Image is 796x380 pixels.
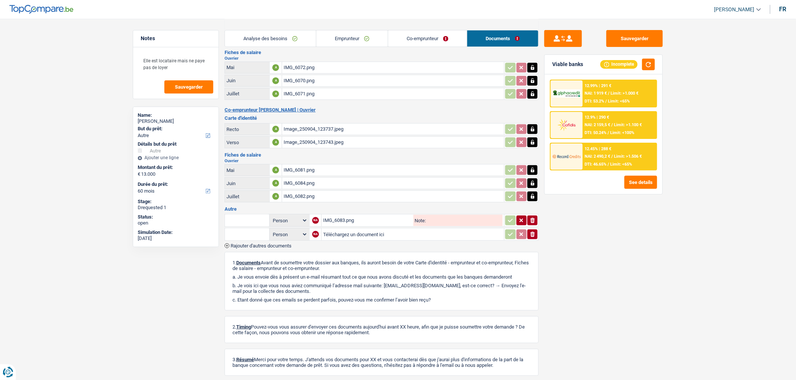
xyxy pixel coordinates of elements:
div: 12.99% | 291 € [585,83,612,88]
p: b. Je vois ici que vous nous aviez communiqué l’adresse mail suivante: [EMAIL_ADDRESS][DOMAIN_NA... [232,283,531,294]
label: Montant du prêt: [138,164,213,170]
p: c. Etant donné que ces emails se perdent parfois, pouvez-vous me confirmer l’avoir bien reçu? [232,297,531,303]
button: See details [624,176,657,189]
span: Limit: >1.100 € [614,122,642,127]
img: AlphaCredit [553,89,580,98]
div: Juin [226,181,268,186]
div: Mai [226,167,268,173]
div: Image_250904_123743.jpeg [284,137,503,148]
h2: Ouvrier [225,56,539,60]
div: Viable banks [552,61,583,68]
span: NAI: 1 919 € [585,91,607,96]
div: Détails but du prêt [138,141,214,147]
div: Juillet [226,194,268,199]
span: DTI: 46.65% [585,162,607,167]
span: NAI: 2 159,5 € [585,122,611,127]
div: IMG_6070.png [284,75,503,86]
div: [DATE] [138,235,214,241]
span: / [608,130,609,135]
h3: Carte d'identité [225,116,539,121]
div: Status: [138,214,214,220]
div: [PERSON_NAME] [138,118,214,124]
div: IMG_6082.png [284,191,503,202]
span: NAI: 2 490,2 € [585,154,611,159]
p: 1. Avant de soumettre votre dossier aux banques, ils auront besoin de votre Carte d'identité - em... [232,260,531,271]
div: Image_250904_123737.jpeg [284,124,503,135]
div: Mai [226,65,268,70]
div: IMG_6072.png [284,62,503,73]
span: / [608,91,610,96]
div: open [138,220,214,226]
a: Analyse des besoins [225,30,316,47]
h3: Fiches de salaire [225,152,539,157]
div: Recto [226,127,268,132]
div: A [272,90,279,97]
div: A [272,193,279,200]
div: Simulation Date: [138,229,214,235]
div: Stage: [138,199,214,205]
a: Co-emprunteur [388,30,467,47]
span: Documents [236,260,261,265]
span: / [606,99,607,104]
div: IMG_6084.png [284,178,503,189]
div: A [272,167,279,173]
span: DTI: 50.24% [585,130,607,135]
button: Sauvegarder [606,30,663,47]
div: Juillet [226,91,268,97]
h3: Autre [225,207,539,211]
label: But du prêt: [138,126,213,132]
span: / [612,122,613,127]
h2: Co-emprunteur [PERSON_NAME] | Ouvrier [225,107,539,113]
span: Résumé [236,357,254,362]
div: Juin [226,78,268,83]
h5: Notes [141,35,211,42]
a: [PERSON_NAME] [708,3,761,16]
div: IMG_6071.png [284,88,503,100]
div: A [272,180,279,187]
p: 2. Pouvez-vous vous assurer d'envoyer ces documents aujourd'hui avant XX heure, afin que je puiss... [232,324,531,335]
label: Durée du prêt: [138,181,213,187]
span: DTI: 53.2% [585,99,605,104]
div: Verso [226,140,268,145]
h3: Fiches de salaire [225,50,539,55]
span: Limit: <100% [611,130,635,135]
div: A [272,77,279,84]
div: IMG_6081.png [284,164,503,176]
div: NA [312,231,319,238]
span: Limit: <65% [611,162,632,167]
span: € [138,171,140,177]
div: Name: [138,112,214,118]
div: A [272,126,279,133]
span: Limit: <65% [608,99,630,104]
div: fr [779,6,787,13]
p: 3. Merci pour votre temps. J'attends vos documents pour XX et vous contacterai dès que j'aurai p... [232,357,531,368]
div: IMG_6083.png [323,215,412,226]
button: Rajouter d'autres documents [225,243,292,248]
span: / [612,154,613,159]
img: Record Credits [553,149,580,163]
div: Drequested 1 [138,205,214,211]
span: Limit: >1.000 € [611,91,639,96]
div: A [272,64,279,71]
h2: Ouvrier [225,159,539,163]
div: Ajouter une ligne [138,155,214,160]
label: Note: [413,218,426,223]
span: Limit: >1.506 € [614,154,642,159]
p: a. Je vous envoie dès à présent un e-mail résumant tout ce que nous avons discuté et les doc... [232,274,531,280]
div: NA [312,217,319,224]
span: Sauvegarder [175,84,203,89]
a: Emprunteur [316,30,388,47]
span: [PERSON_NAME] [714,6,755,13]
span: Rajouter d'autres documents [231,243,292,248]
div: A [272,139,279,146]
span: Timing [236,324,251,330]
a: Documents [467,30,538,47]
button: Sauvegarder [164,80,213,93]
div: Incomplete [600,60,638,68]
div: 12.45% | 288 € [585,146,612,151]
span: / [608,162,609,167]
img: Cofidis [553,118,580,132]
img: TopCompare Logo [9,5,73,14]
div: 12.9% | 290 € [585,115,609,120]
